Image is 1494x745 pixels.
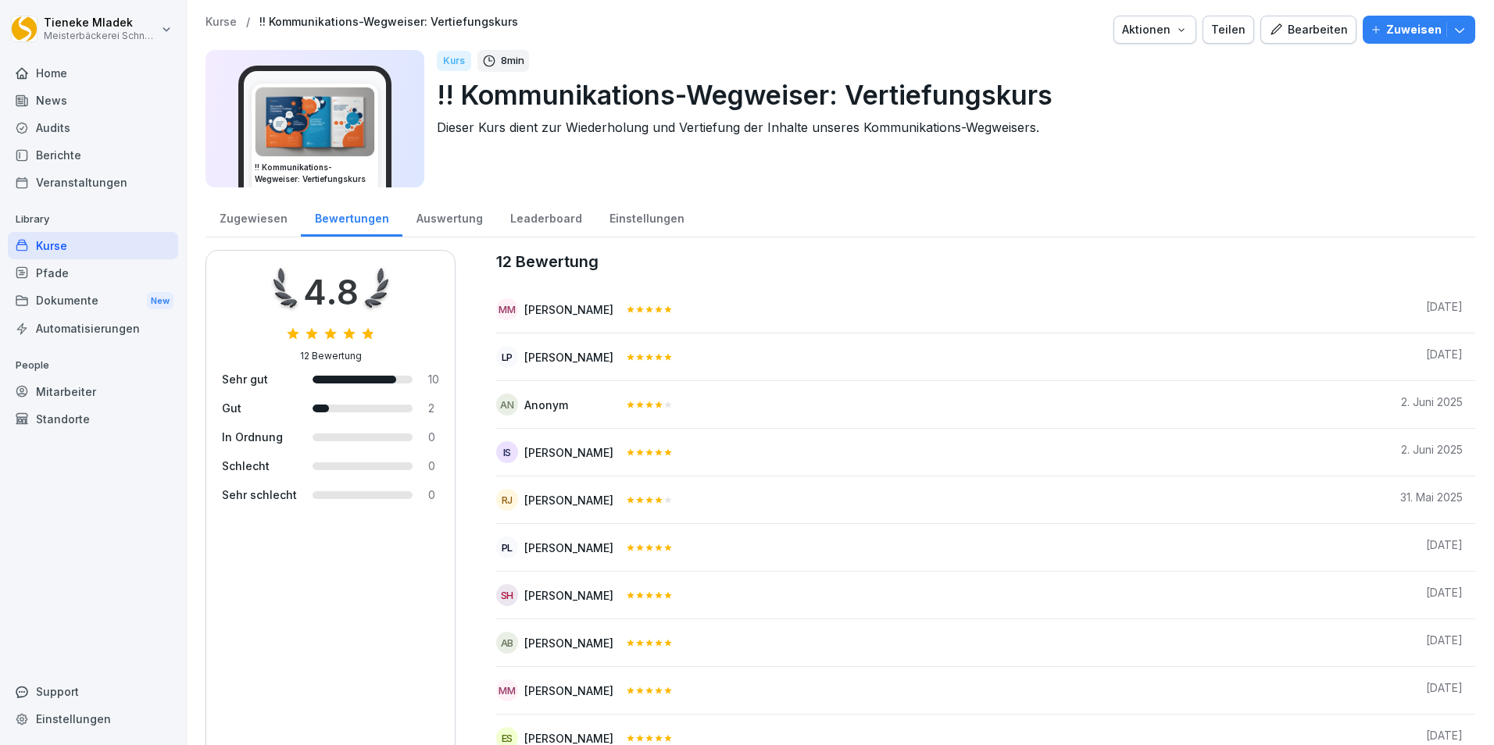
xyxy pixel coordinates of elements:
[301,197,402,237] a: Bewertungen
[524,301,613,318] div: [PERSON_NAME]
[8,207,178,232] p: Library
[1388,524,1475,572] td: [DATE]
[428,458,439,474] div: 0
[222,371,297,387] div: Sehr gut
[300,349,362,363] div: 12 Bewertung
[524,587,613,604] div: [PERSON_NAME]
[1363,16,1475,44] button: Zuweisen
[1388,333,1475,381] td: [DATE]
[496,250,1475,273] caption: 12 Bewertung
[222,458,297,474] div: Schlecht
[437,75,1463,115] p: !! Kommunikations-Wegweiser: Vertiefungskurs
[595,197,698,237] a: Einstellungen
[1388,476,1475,524] td: 31. Mai 2025
[8,59,178,87] a: Home
[8,705,178,733] a: Einstellungen
[496,632,518,654] div: AB
[496,197,595,237] a: Leaderboard
[1203,16,1254,44] button: Teilen
[524,349,613,365] div: [PERSON_NAME]
[524,683,613,699] div: [PERSON_NAME]
[222,400,297,416] div: Gut
[496,679,518,701] div: MM
[206,16,237,29] a: Kurse
[428,400,439,416] div: 2
[524,444,613,461] div: [PERSON_NAME]
[1260,16,1356,44] button: Bearbeiten
[44,30,158,41] p: Meisterbäckerei Schneckenburger
[437,51,471,71] div: Kurs
[1388,286,1475,333] td: [DATE]
[8,353,178,378] p: People
[524,635,613,651] div: [PERSON_NAME]
[8,678,178,705] div: Support
[402,197,496,237] a: Auswertung
[8,315,178,342] a: Automatisierungen
[8,87,178,114] a: News
[44,16,158,30] p: Tieneke Mladek
[496,298,518,320] div: MM
[8,287,178,315] div: Dokumente
[496,489,518,511] div: RJ
[496,346,518,368] div: LP
[428,487,439,503] div: 0
[8,405,178,433] a: Standorte
[222,487,297,503] div: Sehr schlecht
[256,87,374,156] img: s06mvwf1yzeoxs9dp55swq0f.png
[255,162,375,185] h3: !! Kommunikations-Wegweiser: Vertiefungskurs
[259,16,518,29] a: !! Kommunikations-Wegweiser: Vertiefungskurs
[1388,572,1475,619] td: [DATE]
[501,53,524,69] p: 8 min
[1122,21,1188,38] div: Aktionen
[8,378,178,405] a: Mitarbeiter
[496,394,518,415] div: An
[1388,429,1475,476] td: 2. Juni 2025
[437,118,1463,137] p: Dieser Kurs dient zur Wiederholung und Vertiefung der Inhalte unseres Kommunikations-Wegweisers.
[1386,21,1442,38] p: Zuweisen
[8,141,178,169] a: Berichte
[222,429,297,445] div: In Ordnung
[1388,667,1475,715] td: [DATE]
[524,492,613,508] div: [PERSON_NAME]
[303,266,359,318] div: 4.8
[1269,21,1348,38] div: Bearbeiten
[496,584,518,606] div: SH
[496,536,518,558] div: PL
[8,259,178,287] a: Pfade
[147,292,173,310] div: New
[1388,381,1475,429] td: 2. Juni 2025
[496,441,518,463] div: IS
[1113,16,1196,44] button: Aktionen
[1211,21,1246,38] div: Teilen
[8,114,178,141] a: Audits
[524,540,613,556] div: [PERSON_NAME]
[524,397,568,413] div: Anonym
[8,169,178,196] a: Veranstaltungen
[206,197,301,237] a: Zugewiesen
[8,232,178,259] a: Kurse
[428,371,439,387] div: 10
[1388,619,1475,667] td: [DATE]
[246,16,250,29] p: /
[8,287,178,315] a: DokumenteNew
[428,429,439,445] div: 0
